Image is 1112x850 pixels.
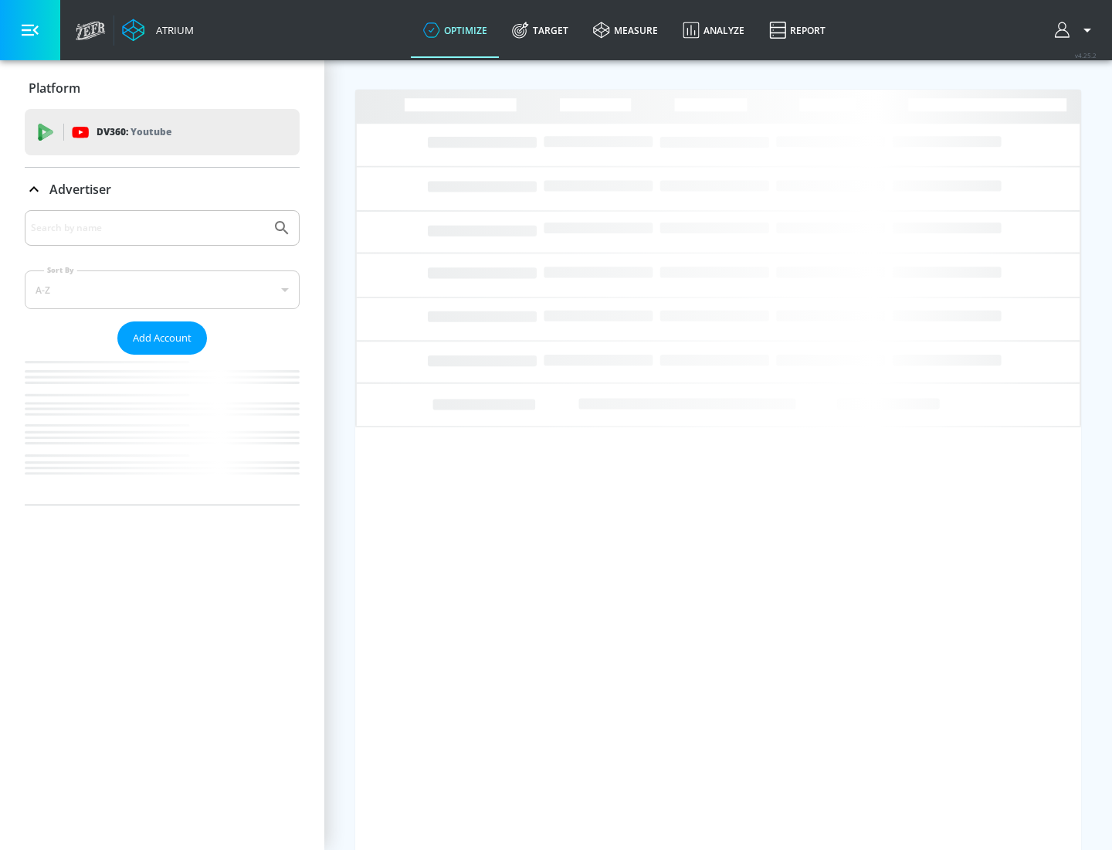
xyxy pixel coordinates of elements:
nav: list of Advertiser [25,355,300,505]
div: DV360: Youtube [25,109,300,155]
label: Sort By [44,265,77,275]
a: optimize [411,2,500,58]
a: Analyze [670,2,757,58]
span: Add Account [133,329,192,347]
div: Atrium [150,23,194,37]
p: Youtube [131,124,171,140]
a: Atrium [122,19,194,42]
span: v 4.25.2 [1075,51,1097,59]
div: A-Z [25,270,300,309]
p: DV360: [97,124,171,141]
p: Platform [29,80,80,97]
a: Report [757,2,838,58]
p: Advertiser [49,181,111,198]
div: Advertiser [25,210,300,505]
div: Advertiser [25,168,300,211]
input: Search by name [31,218,265,238]
button: Add Account [117,321,207,355]
div: Platform [25,66,300,110]
a: measure [581,2,670,58]
a: Target [500,2,581,58]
